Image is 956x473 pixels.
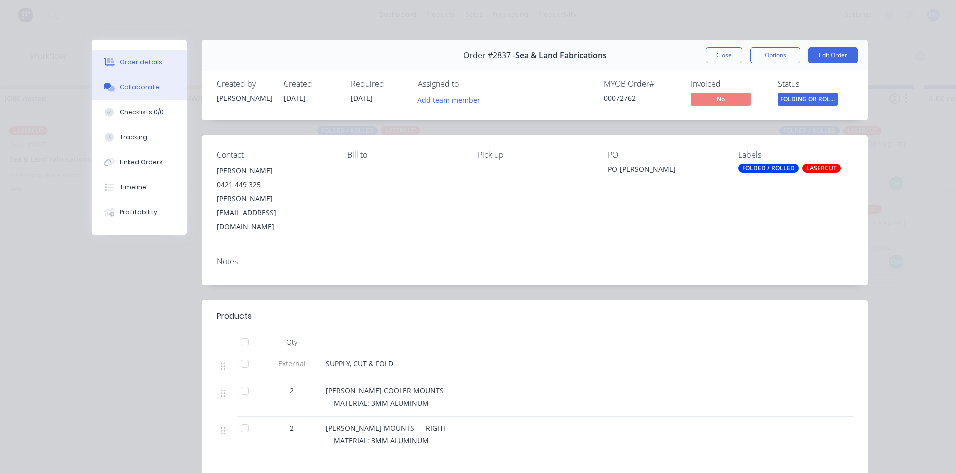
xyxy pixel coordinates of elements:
div: PO-[PERSON_NAME] [608,164,722,178]
button: Checklists 0/0 [92,100,187,125]
button: FOLDING OR ROLL... [778,93,838,108]
span: Order #2837 - [463,51,515,60]
button: Add team member [418,93,486,106]
div: [PERSON_NAME] [217,93,272,103]
div: Collaborate [120,83,159,92]
div: 0421 449 325 [217,178,331,192]
span: [DATE] [351,93,373,103]
span: [PERSON_NAME] MOUNTS --- RIGHT [326,423,446,433]
div: Checklists 0/0 [120,108,164,117]
div: Tracking [120,133,147,142]
span: Sea & Land Fabrications [515,51,607,60]
button: Close [706,47,742,63]
div: Order details [120,58,162,67]
button: Options [750,47,800,63]
div: Assigned to [418,79,518,89]
div: FOLDED / ROLLED [738,164,799,173]
div: Profitability [120,208,157,217]
button: Profitability [92,200,187,225]
div: Labels [738,150,853,160]
div: LASERCUT [802,164,841,173]
div: 00072762 [604,93,679,103]
button: Linked Orders [92,150,187,175]
div: Created by [217,79,272,89]
div: PO [608,150,722,160]
div: Required [351,79,406,89]
div: Created [284,79,339,89]
div: Contact [217,150,331,160]
span: 2 [290,423,294,433]
div: MYOB Order # [604,79,679,89]
button: Timeline [92,175,187,200]
button: Collaborate [92,75,187,100]
button: Edit Order [808,47,858,63]
div: Linked Orders [120,158,163,167]
button: Tracking [92,125,187,150]
div: Invoiced [691,79,766,89]
div: Bill to [347,150,462,160]
div: Products [217,310,252,322]
div: Notes [217,257,853,266]
div: Timeline [120,183,146,192]
div: [PERSON_NAME][EMAIL_ADDRESS][DOMAIN_NAME] [217,192,331,234]
span: No [691,93,751,105]
button: Add team member [412,93,486,106]
div: Status [778,79,853,89]
span: SUPPLY, CUT & FOLD [326,359,393,368]
span: MATERIAL: 3MM ALUMINUM [334,436,429,445]
span: [PERSON_NAME] COOLER MOUNTS [326,386,444,395]
button: Order details [92,50,187,75]
span: External [266,358,318,369]
div: [PERSON_NAME]0421 449 325[PERSON_NAME][EMAIL_ADDRESS][DOMAIN_NAME] [217,164,331,234]
span: MATERIAL: 3MM ALUMINUM [334,398,429,408]
span: [DATE] [284,93,306,103]
div: Pick up [478,150,592,160]
div: [PERSON_NAME] [217,164,331,178]
span: FOLDING OR ROLL... [778,93,838,105]
span: 2 [290,385,294,396]
div: Qty [262,332,322,352]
